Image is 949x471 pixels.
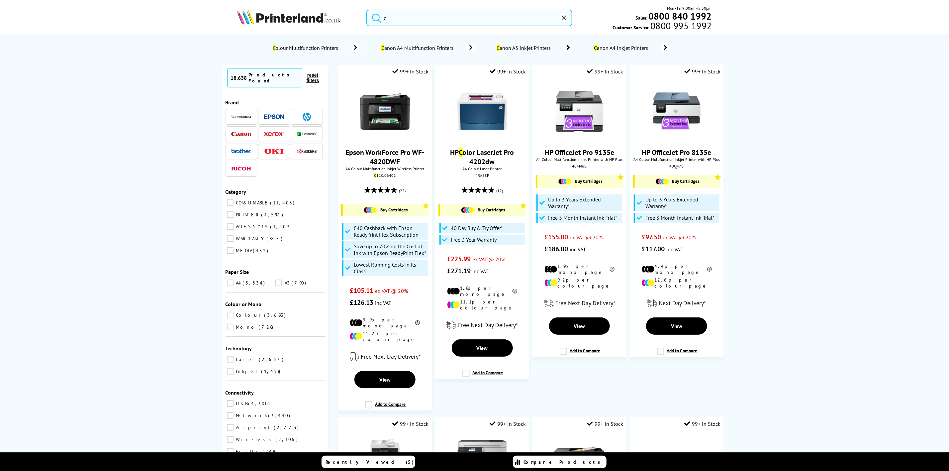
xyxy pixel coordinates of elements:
span: £155.00 [544,233,568,241]
input: A3 790 [275,280,282,286]
span: 4,300 [248,401,272,407]
span: Lowest Running Costs in its Class [354,261,426,275]
span: ex VAT @ 20% [663,234,696,241]
input: CONSUMABLE 11,403 [227,199,234,206]
img: Printerland [231,115,251,118]
span: 3,334 [243,280,267,286]
span: Free 3 Year Warranty [451,236,497,243]
input: Inkjet 1,458 [227,368,234,375]
div: 40Q47B [635,164,719,169]
span: Technology [226,345,252,352]
span: Buy Cartridges [478,207,505,213]
a: HP OfficeJet Pro 9135e [545,148,614,157]
img: Cartridges [656,178,669,184]
div: modal_delivery [438,316,526,334]
span: ex VAT @ 20% [570,234,603,241]
li: 3.9p per mono page [350,317,420,329]
img: HP [303,113,311,121]
span: inc VAT [375,299,391,306]
span: inc VAT [472,268,489,275]
span: A4 Colour Multifunction Inkjet Printer with HP Plus [536,157,623,162]
span: Save up to 70% on the Cost of Ink with Epson ReadyPrint Flex* [354,243,426,256]
span: anon A4 Multifunction Printers [381,45,456,51]
img: Epson-WF-4820-Front-RP-Small.jpg [360,86,410,136]
input: Search product or brand [366,10,572,26]
input: Parallel 248 [227,448,234,455]
span: A3 [283,280,291,286]
span: £126.13 [350,298,373,307]
span: inc VAT [570,246,586,253]
a: Buy Cartridges [443,207,522,213]
span: Buy Cartridges [672,178,700,184]
div: 4RA88F [440,173,524,178]
span: Colour [235,312,264,318]
div: 11CJ06401 [343,173,427,178]
span: £271.19 [447,267,471,275]
a: Compare Products [513,456,607,468]
span: CONSUMABLE [235,200,270,206]
span: A4 [235,280,242,286]
div: modal_delivery [341,347,428,366]
li: 12.6p per colour page [642,277,712,289]
span: View [477,345,488,351]
span: Up to 3 Years Extended Warranty* [548,196,620,209]
mark: C [594,45,597,51]
span: Recently Viewed (5) [326,459,414,465]
img: Brother [231,149,251,154]
img: OKI [264,149,284,154]
li: 4.4p per mono page [642,263,712,275]
span: Buy Cartridges [575,178,602,184]
input: Colour 3,693 [227,312,234,318]
span: Up to 3 Years Extended Warranty* [645,196,718,209]
span: 18,638 [231,74,247,81]
span: £105.11 [350,286,373,295]
span: Airprint [235,424,273,430]
a: Buy Cartridges [346,207,425,213]
div: 99+ In Stock [587,68,623,75]
a: HP OfficeJet Pro 8135e [642,148,712,157]
span: (12) [496,184,503,197]
li: 11.1p per colour page [447,299,517,311]
span: 2,637 [259,356,285,362]
mark: C [497,45,500,51]
span: 728 [259,324,275,330]
span: Sales: [636,15,648,21]
div: 99+ In Stock [393,420,429,427]
input: USB 4,300 [227,400,234,407]
span: Compare Products [524,459,604,465]
a: Buy Cartridges [541,178,620,184]
img: Ricoh [231,167,251,171]
a: 0800 840 1992 [648,13,712,19]
input: Network 3,440 [227,412,234,419]
img: Cartridges [364,207,377,213]
span: View [671,323,682,329]
span: A4 Colour Multifunction Inkjet Wireless Printer [341,166,428,171]
li: 1.8p per mono page [447,285,517,297]
span: £97.50 [642,233,661,241]
b: 0800 840 1992 [649,10,712,22]
div: 99+ In Stock [393,68,429,75]
span: Paper Size [226,269,249,275]
input: Wireless 2,106 [227,436,234,443]
img: hp-8135e-front-new-small.jpg [652,86,702,136]
a: Canon A3 Inkjet Printers [496,43,573,53]
a: Printerland Logo [237,10,358,26]
span: £117.00 [642,245,665,253]
span: £186.00 [544,245,568,253]
span: Buy Cartridges [380,207,408,213]
label: Add to Compare [657,348,698,360]
span: 40 Day Buy & Try Offer* [451,225,503,231]
input: Airprint 2,773 [227,424,234,431]
span: 1,409 [270,224,292,230]
input: Laser 2,637 [227,356,234,363]
span: Free Next Day Delivery* [361,353,421,360]
span: View [379,376,391,383]
img: Xerox [264,132,284,136]
span: Customer Service: [613,23,712,31]
span: Category [226,188,246,195]
li: 1.9p per mono page [544,263,615,275]
span: Free Next Day Delivery* [458,321,518,329]
span: MEDIA [235,248,252,254]
span: £225.99 [447,255,471,263]
img: Cartridges [461,207,474,213]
